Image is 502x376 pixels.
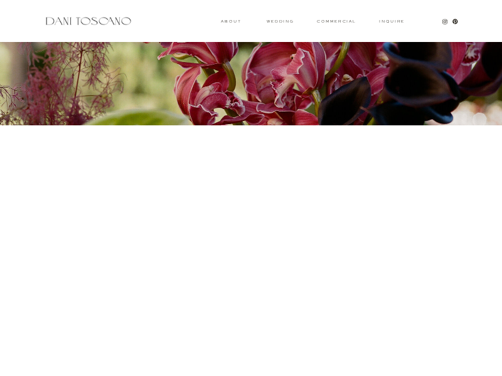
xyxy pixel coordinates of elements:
a: wedding [267,19,294,23]
a: Inquire [378,19,405,24]
a: commercial [317,19,355,23]
a: About [221,19,239,23]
